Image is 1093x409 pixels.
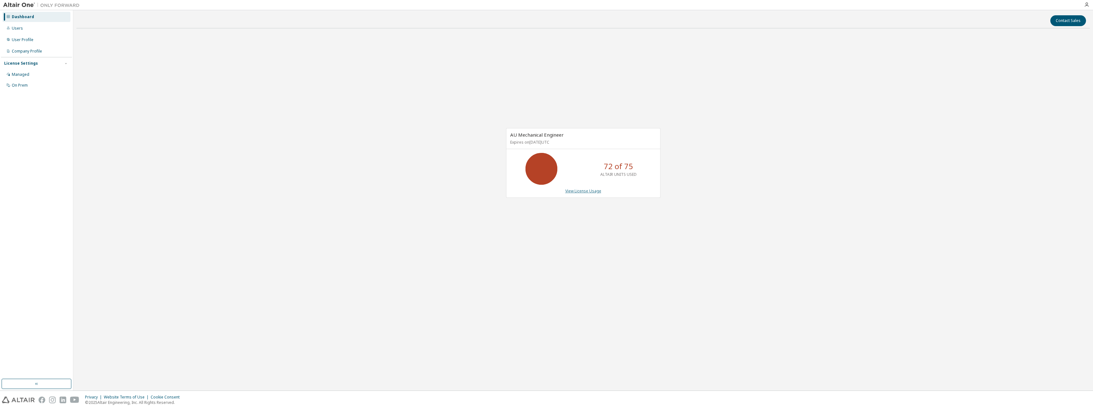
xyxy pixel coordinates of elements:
[12,49,42,54] div: Company Profile
[12,14,34,19] div: Dashboard
[70,397,79,403] img: youtube.svg
[3,2,83,8] img: Altair One
[565,188,601,194] a: View License Usage
[104,395,151,400] div: Website Terms of Use
[49,397,56,403] img: instagram.svg
[12,26,23,31] div: Users
[510,132,564,138] span: AU Mechanical Engineer
[12,83,28,88] div: On Prem
[12,72,29,77] div: Managed
[151,395,183,400] div: Cookie Consent
[1050,15,1086,26] button: Contact Sales
[12,37,33,42] div: User Profile
[60,397,66,403] img: linkedin.svg
[39,397,45,403] img: facebook.svg
[600,172,637,177] p: ALTAIR UNITS USED
[85,400,183,405] p: © 2025 Altair Engineering, Inc. All Rights Reserved.
[510,140,655,145] p: Expires on [DATE] UTC
[85,395,104,400] div: Privacy
[604,161,633,172] p: 72 of 75
[4,61,38,66] div: License Settings
[2,397,35,403] img: altair_logo.svg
